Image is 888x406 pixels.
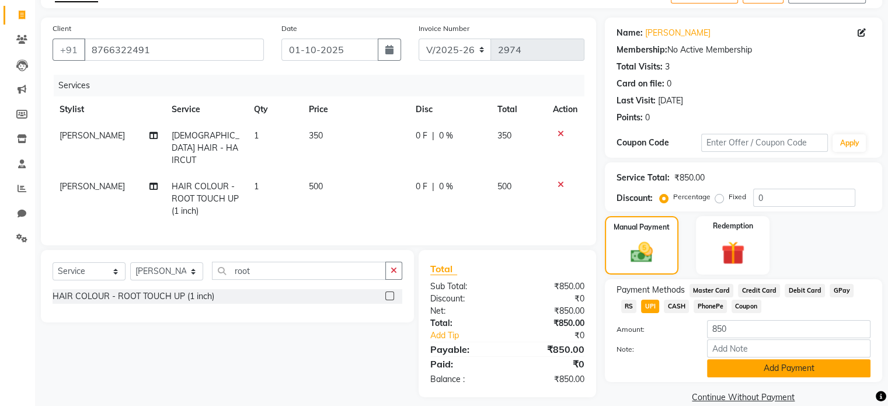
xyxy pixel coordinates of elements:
[309,181,323,192] span: 500
[614,222,670,233] label: Manual Payment
[172,181,239,216] span: HAIR COLOUR - ROOT TOUCH UP (1 inch)
[673,192,711,202] label: Percentage
[664,300,689,313] span: CASH
[607,391,880,404] a: Continue Without Payment
[621,300,637,313] span: RS
[416,181,427,193] span: 0 F
[608,324,698,335] label: Amount:
[507,373,593,386] div: ₹850.00
[507,357,593,371] div: ₹0
[641,300,659,313] span: UPI
[53,96,165,123] th: Stylist
[617,284,685,296] span: Payment Methods
[302,96,409,123] th: Price
[430,263,457,275] span: Total
[617,95,656,107] div: Last Visit:
[617,27,643,39] div: Name:
[422,305,507,317] div: Net:
[419,23,469,34] label: Invoice Number
[507,305,593,317] div: ₹850.00
[254,181,259,192] span: 1
[658,95,683,107] div: [DATE]
[309,130,323,141] span: 350
[608,344,698,355] label: Note:
[54,75,593,96] div: Services
[713,221,753,231] label: Redemption
[507,280,593,293] div: ₹850.00
[507,342,593,356] div: ₹850.00
[674,172,705,184] div: ₹850.00
[617,61,663,73] div: Total Visits:
[521,329,593,342] div: ₹0
[617,44,870,56] div: No Active Membership
[432,130,434,142] span: |
[172,130,239,165] span: [DEMOGRAPHIC_DATA] HAIR - HAIRCUT
[645,27,711,39] a: [PERSON_NAME]
[546,96,584,123] th: Action
[732,300,761,313] span: Coupon
[53,23,71,34] label: Client
[707,320,870,338] input: Amount
[165,96,247,123] th: Service
[701,134,828,152] input: Enter Offer / Coupon Code
[422,373,507,386] div: Balance :
[617,44,667,56] div: Membership:
[60,130,125,141] span: [PERSON_NAME]
[212,262,386,280] input: Search or Scan
[738,284,780,297] span: Credit Card
[707,359,870,377] button: Add Payment
[729,192,746,202] label: Fixed
[247,96,302,123] th: Qty
[667,78,671,90] div: 0
[617,192,653,204] div: Discount:
[53,290,214,303] div: HAIR COLOUR - ROOT TOUCH UP (1 inch)
[416,130,427,142] span: 0 F
[507,317,593,329] div: ₹850.00
[833,134,866,152] button: Apply
[422,357,507,371] div: Paid:
[439,181,453,193] span: 0 %
[254,130,259,141] span: 1
[714,238,752,268] img: _gift.svg
[53,39,85,61] button: +91
[60,181,125,192] span: [PERSON_NAME]
[281,23,297,34] label: Date
[665,61,670,73] div: 3
[422,317,507,329] div: Total:
[497,130,511,141] span: 350
[490,96,546,123] th: Total
[617,137,701,149] div: Coupon Code
[84,39,264,61] input: Search by Name/Mobile/Email/Code
[422,280,507,293] div: Sub Total:
[432,181,434,193] span: |
[422,293,507,305] div: Discount:
[785,284,825,297] span: Debit Card
[422,329,521,342] a: Add Tip
[689,284,734,297] span: Master Card
[507,293,593,305] div: ₹0
[617,112,643,124] div: Points:
[830,284,854,297] span: GPay
[409,96,490,123] th: Disc
[497,181,511,192] span: 500
[617,78,664,90] div: Card on file:
[645,112,650,124] div: 0
[707,339,870,358] input: Add Note
[624,240,660,265] img: _cash.svg
[694,300,727,313] span: PhonePe
[422,342,507,356] div: Payable:
[617,172,670,184] div: Service Total:
[439,130,453,142] span: 0 %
